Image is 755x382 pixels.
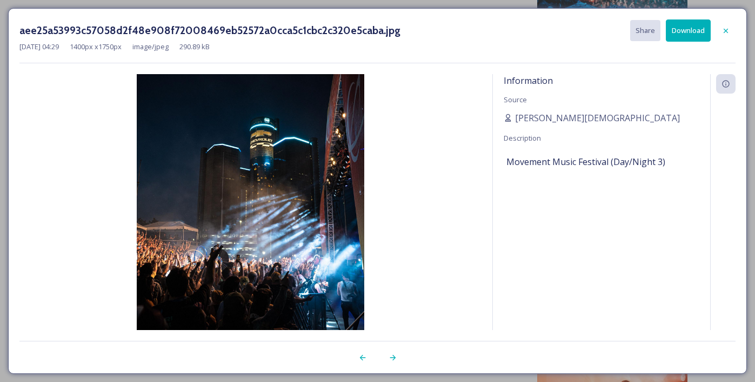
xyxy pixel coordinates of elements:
span: 290.89 kB [179,42,210,52]
span: image/jpeg [132,42,169,52]
span: Source [504,95,527,104]
h3: aee25a53993c57058d2f48e908f72008469eb52572a0cca5c1cbc2c320e5caba.jpg [19,23,400,38]
button: Share [630,20,660,41]
span: Movement Music Festival (Day/Night 3) [506,155,665,168]
span: 1400 px x 1750 px [70,42,122,52]
img: aee25a53993c57058d2f48e908f72008469eb52572a0cca5c1cbc2c320e5caba.jpg [19,74,482,359]
span: Information [504,75,553,87]
span: Description [504,133,541,143]
span: [PERSON_NAME][DEMOGRAPHIC_DATA] [515,111,680,124]
button: Download [666,19,711,42]
span: [DATE] 04:29 [19,42,59,52]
